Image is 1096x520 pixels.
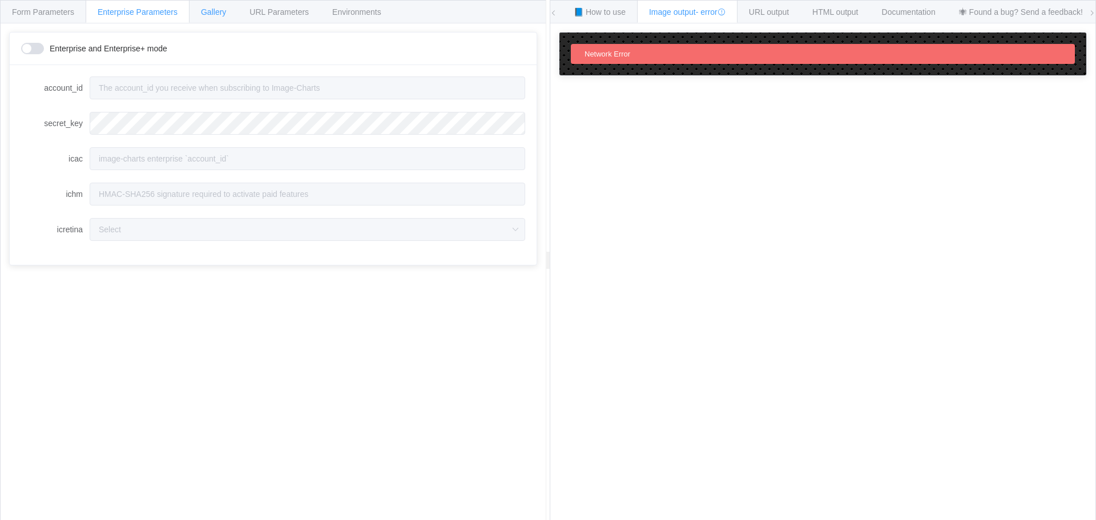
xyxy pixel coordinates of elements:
[90,147,525,170] input: image-charts enterprise `account_id`
[812,7,858,17] span: HTML output
[50,45,167,53] span: Enterprise and Enterprise+ mode
[21,183,90,205] label: ichm
[959,7,1083,17] span: 🕷 Found a bug? Send a feedback!
[12,7,74,17] span: Form Parameters
[90,76,525,99] input: The account_id you receive when subscribing to Image-Charts
[21,76,90,99] label: account_id
[585,50,630,58] span: Network Error
[332,7,381,17] span: Environments
[98,7,178,17] span: Enterprise Parameters
[21,147,90,170] label: icac
[201,7,226,17] span: Gallery
[21,112,90,135] label: secret_key
[882,7,936,17] span: Documentation
[749,7,789,17] span: URL output
[21,218,90,241] label: icretina
[649,7,726,17] span: Image output
[249,7,309,17] span: URL Parameters
[696,7,726,17] span: - error
[574,7,626,17] span: 📘 How to use
[90,183,525,205] input: HMAC-SHA256 signature required to activate paid features
[90,218,525,241] input: Select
